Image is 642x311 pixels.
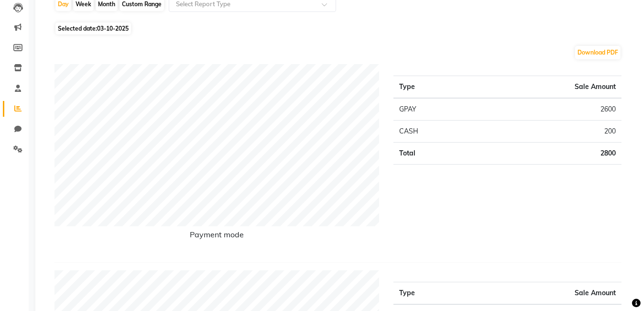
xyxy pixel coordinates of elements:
button: Download PDF [575,46,620,59]
td: CASH [393,121,477,143]
th: Type [393,76,477,99]
td: 200 [478,121,621,143]
th: Sale Amount [478,76,621,99]
th: Type [393,282,520,305]
td: 2800 [478,143,621,165]
span: Selected date: [55,22,131,34]
span: 03-10-2025 [97,25,129,32]
td: GPAY [393,98,477,121]
th: Sale Amount [520,282,621,305]
td: 2600 [478,98,621,121]
h6: Payment mode [54,230,379,243]
td: Total [393,143,477,165]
